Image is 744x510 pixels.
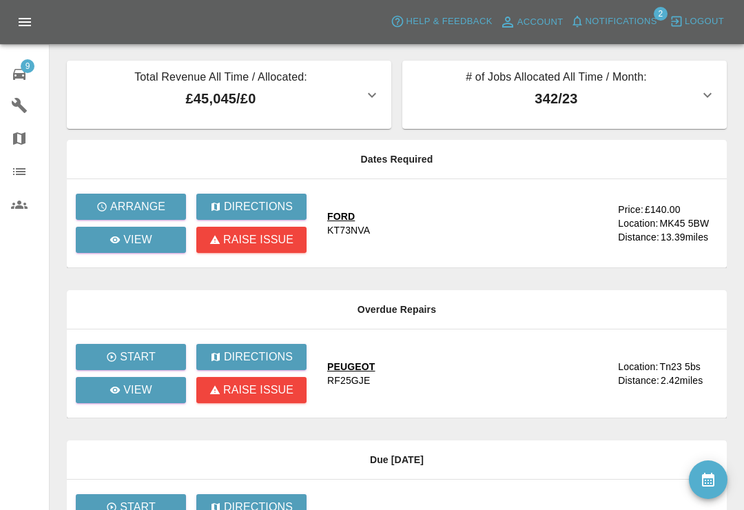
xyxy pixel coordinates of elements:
button: Open drawer [8,6,41,39]
p: 342 / 23 [413,88,699,109]
button: availability [689,460,727,499]
button: Arrange [76,194,186,220]
button: Directions [196,194,307,220]
button: Start [76,344,186,370]
button: Help & Feedback [387,11,495,32]
p: Raise issue [223,232,293,248]
p: Directions [224,198,293,215]
p: View [123,232,152,248]
th: Overdue Repairs [67,290,727,329]
div: RF25GJE [327,374,371,387]
button: Directions [196,344,307,370]
div: 2.42 miles [661,374,716,387]
p: Total Revenue All Time / Allocated: [78,69,364,88]
div: PEUGEOT [327,360,375,374]
button: Logout [666,11,727,32]
p: Start [120,349,156,365]
a: PEUGEOTRF25GJE [327,360,607,387]
p: Arrange [110,198,165,215]
div: FORD [327,210,370,223]
span: Notifications [586,14,657,30]
span: 9 [21,59,34,73]
button: Notifications [567,11,661,32]
div: Price: [618,203,643,216]
p: # of Jobs Allocated All Time / Month: [413,69,699,88]
span: Account [517,14,564,30]
th: Dates Required [67,140,727,179]
span: Help & Feedback [406,14,492,30]
th: Due [DATE] [67,440,727,480]
div: £140.00 [645,203,681,216]
button: Total Revenue All Time / Allocated:£45,045/£0 [67,61,391,129]
a: Account [496,11,567,33]
div: Location: [618,216,658,230]
div: Distance: [618,230,659,244]
p: Raise issue [223,382,293,398]
div: KT73NVA [327,223,370,237]
a: Location:Tn23 5bsDistance:2.42miles [618,360,716,387]
p: Directions [224,349,293,365]
p: £45,045 / £0 [78,88,364,109]
a: View [76,227,186,253]
div: Location: [618,360,658,374]
div: Tn23 5bs [659,360,701,374]
span: Logout [685,14,724,30]
div: Distance: [618,374,659,387]
button: Raise issue [196,377,307,403]
a: FORDKT73NVA [327,210,607,237]
span: 2 [654,7,668,21]
a: View [76,377,186,403]
div: MK45 5BW [659,216,709,230]
p: View [123,382,152,398]
div: 13.39 miles [661,230,716,244]
a: Price:£140.00Location:MK45 5BWDistance:13.39miles [618,203,716,244]
button: # of Jobs Allocated All Time / Month:342/23 [402,61,727,129]
button: Raise issue [196,227,307,253]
